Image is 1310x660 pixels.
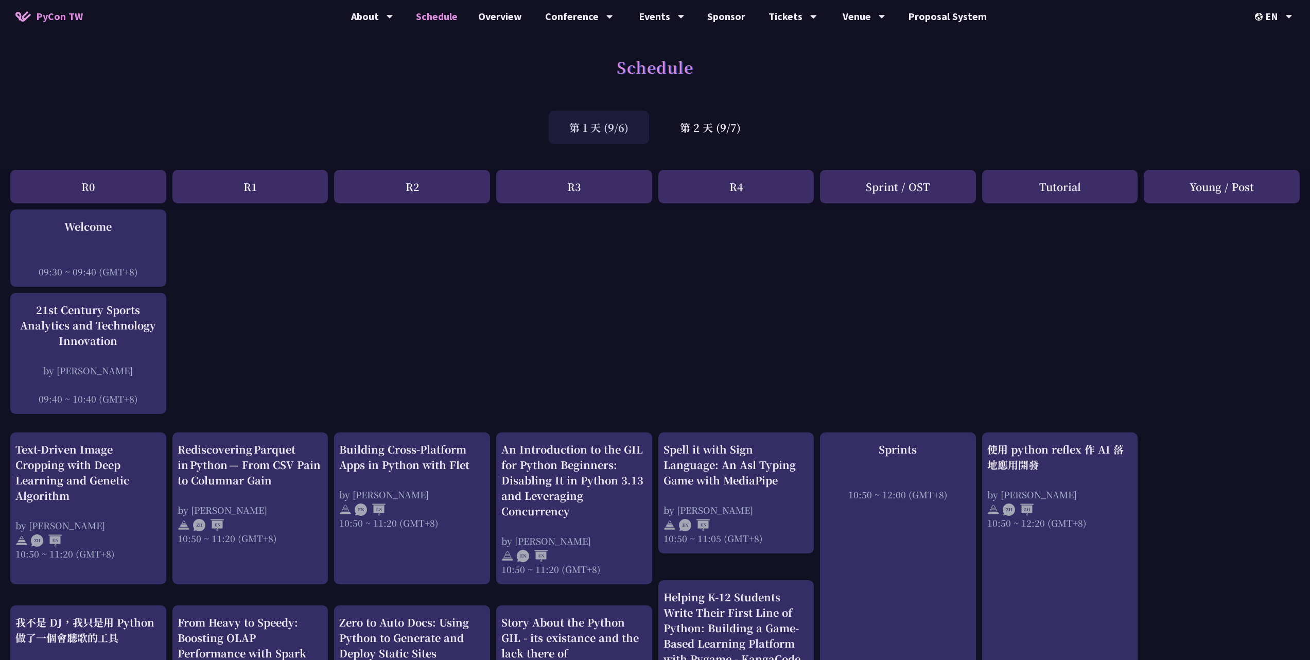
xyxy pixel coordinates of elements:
[679,519,710,531] img: ENEN.5a408d1.svg
[663,532,809,545] div: 10:50 ~ 11:05 (GMT+8)
[517,550,548,562] img: ENEN.5a408d1.svg
[339,442,485,529] a: Building Cross-Platform Apps in Python with Flet by [PERSON_NAME] 10:50 ~ 11:20 (GMT+8)
[663,503,809,516] div: by [PERSON_NAME]
[178,503,323,516] div: by [PERSON_NAME]
[549,111,649,144] div: 第 1 天 (9/6)
[172,170,328,203] div: R1
[987,488,1133,501] div: by [PERSON_NAME]
[658,170,814,203] div: R4
[501,442,647,519] div: An Introduction to the GIL for Python Beginners: Disabling It in Python 3.13 and Leveraging Concu...
[15,302,161,349] div: 21st Century Sports Analytics and Technology Innovation
[659,111,761,144] div: 第 2 天 (9/7)
[178,519,190,531] img: svg+xml;base64,PHN2ZyB4bWxucz0iaHR0cDovL3d3dy53My5vcmcvMjAwMC9zdmciIHdpZHRoPSIyNCIgaGVpZ2h0PSIyNC...
[339,442,485,473] div: Building Cross-Platform Apps in Python with Flet
[15,364,161,377] div: by [PERSON_NAME]
[15,302,161,405] a: 21st Century Sports Analytics and Technology Innovation by [PERSON_NAME] 09:40 ~ 10:40 (GMT+8)
[193,519,224,531] img: ZHEN.371966e.svg
[355,503,386,516] img: ENEN.5a408d1.svg
[178,532,323,545] div: 10:50 ~ 11:20 (GMT+8)
[31,534,62,547] img: ZHEN.371966e.svg
[15,442,161,503] div: Text-Driven Image Cropping with Deep Learning and Genetic Algorithm
[15,442,161,560] a: Text-Driven Image Cropping with Deep Learning and Genetic Algorithm by [PERSON_NAME] 10:50 ~ 11:2...
[5,4,93,29] a: PyCon TW
[663,519,676,531] img: svg+xml;base64,PHN2ZyB4bWxucz0iaHR0cDovL3d3dy53My5vcmcvMjAwMC9zdmciIHdpZHRoPSIyNCIgaGVpZ2h0PSIyNC...
[15,615,161,646] div: 我不是 DJ，我只是用 Python 做了一個會聽歌的工具
[501,550,514,562] img: svg+xml;base64,PHN2ZyB4bWxucz0iaHR0cDovL3d3dy53My5vcmcvMjAwMC9zdmciIHdpZHRoPSIyNCIgaGVpZ2h0PSIyNC...
[501,563,647,576] div: 10:50 ~ 11:20 (GMT+8)
[987,442,1133,529] a: 使用 python reflex 作 AI 落地應用開發 by [PERSON_NAME] 10:50 ~ 12:20 (GMT+8)
[334,170,490,203] div: R2
[178,442,323,545] a: Rediscovering Parquet in Python — From CSV Pain to Columnar Gain by [PERSON_NAME] 10:50 ~ 11:20 (...
[825,442,971,457] div: Sprints
[1003,503,1034,516] img: ZHZH.38617ef.svg
[663,442,809,545] a: Spell it with Sign Language: An Asl Typing Game with MediaPipe by [PERSON_NAME] 10:50 ~ 11:05 (GM...
[15,534,28,547] img: svg+xml;base64,PHN2ZyB4bWxucz0iaHR0cDovL3d3dy53My5vcmcvMjAwMC9zdmciIHdpZHRoPSIyNCIgaGVpZ2h0PSIyNC...
[339,516,485,529] div: 10:50 ~ 11:20 (GMT+8)
[501,534,647,547] div: by [PERSON_NAME]
[501,442,647,576] a: An Introduction to the GIL for Python Beginners: Disabling It in Python 3.13 and Leveraging Concu...
[15,519,161,532] div: by [PERSON_NAME]
[178,442,323,488] div: Rediscovering Parquet in Python — From CSV Pain to Columnar Gain
[339,503,352,516] img: svg+xml;base64,PHN2ZyB4bWxucz0iaHR0cDovL3d3dy53My5vcmcvMjAwMC9zdmciIHdpZHRoPSIyNCIgaGVpZ2h0PSIyNC...
[496,170,652,203] div: R3
[820,170,976,203] div: Sprint / OST
[15,11,31,22] img: Home icon of PyCon TW 2025
[339,488,485,501] div: by [PERSON_NAME]
[1255,13,1265,21] img: Locale Icon
[15,265,161,278] div: 09:30 ~ 09:40 (GMT+8)
[15,219,161,234] div: Welcome
[1144,170,1300,203] div: Young / Post
[36,9,83,24] span: PyCon TW
[825,488,971,501] div: 10:50 ~ 12:00 (GMT+8)
[987,442,1133,473] div: 使用 python reflex 作 AI 落地應用開發
[617,51,693,82] h1: Schedule
[10,170,166,203] div: R0
[15,392,161,405] div: 09:40 ~ 10:40 (GMT+8)
[663,442,809,488] div: Spell it with Sign Language: An Asl Typing Game with MediaPipe
[987,503,1000,516] img: svg+xml;base64,PHN2ZyB4bWxucz0iaHR0cDovL3d3dy53My5vcmcvMjAwMC9zdmciIHdpZHRoPSIyNCIgaGVpZ2h0PSIyNC...
[987,516,1133,529] div: 10:50 ~ 12:20 (GMT+8)
[982,170,1138,203] div: Tutorial
[15,547,161,560] div: 10:50 ~ 11:20 (GMT+8)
